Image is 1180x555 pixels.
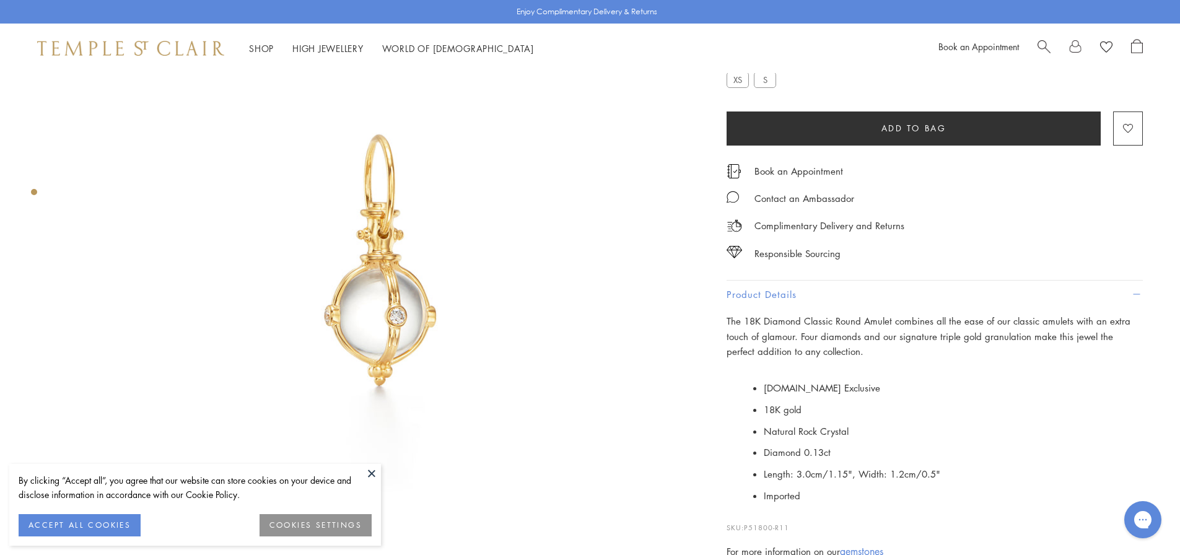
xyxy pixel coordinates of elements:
[19,473,372,502] div: By clicking “Accept all”, you agree that our website can store cookies on your device and disclos...
[1131,39,1143,58] a: Open Shopping Bag
[764,489,800,502] span: Imported
[764,425,849,437] span: Natural Rock Crystal
[31,186,37,205] div: Product gallery navigation
[727,281,1143,308] button: Product Details
[727,218,742,234] img: icon_delivery.svg
[938,40,1019,53] a: Book an Appointment
[249,41,534,56] nav: Main navigation
[764,382,880,394] span: [DOMAIN_NAME] Exclusive
[727,510,1143,533] p: SKU:
[727,191,739,203] img: MessageIcon-01_2.svg
[1038,39,1051,58] a: Search
[764,468,940,480] span: Length: 3.0cm/1.15", Width: 1.2cm/0.5"
[754,164,843,178] a: Book an Appointment
[754,191,854,206] div: Contact an Ambassador
[727,111,1101,146] button: Add to bag
[37,41,224,56] img: Temple St. Clair
[292,42,364,55] a: High JewelleryHigh Jewellery
[1118,497,1168,543] iframe: Gorgias live chat messenger
[764,446,831,458] span: Diamond 0.13ct
[249,42,274,55] a: ShopShop
[754,218,904,234] p: Complimentary Delivery and Returns
[727,164,741,178] img: icon_appointment.svg
[1100,39,1112,58] a: View Wishlist
[754,72,776,87] label: S
[517,6,657,18] p: Enjoy Complimentary Delivery & Returns
[727,72,749,87] label: XS
[744,523,789,532] span: P51800-R11
[764,403,802,416] span: 18K gold
[19,514,141,536] button: ACCEPT ALL COOKIES
[881,121,946,135] span: Add to bag
[727,313,1143,359] p: The 18K Diamond Classic Round Amulet combines all the ease of our classic amulets with an extra t...
[727,246,742,258] img: icon_sourcing.svg
[754,246,841,261] div: Responsible Sourcing
[260,514,372,536] button: COOKIES SETTINGS
[382,42,534,55] a: World of [DEMOGRAPHIC_DATA]World of [DEMOGRAPHIC_DATA]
